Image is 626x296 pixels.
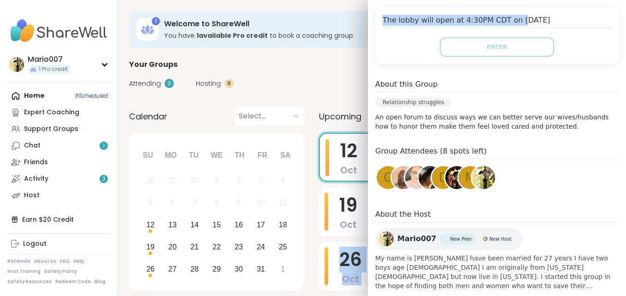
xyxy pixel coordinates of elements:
[129,79,161,89] span: Attending
[215,174,219,187] div: 1
[215,196,219,209] div: 8
[44,268,77,275] a: Safety Policy
[229,259,249,279] div: Choose Thursday, October 30th, 2025
[7,137,110,154] a: Chat1
[7,278,52,285] a: Safety Resources
[281,263,285,275] div: 1
[9,57,24,72] img: Mario007
[251,193,271,213] div: Not available Friday, October 10th, 2025
[319,110,361,123] span: Upcoming
[24,141,41,150] div: Chat
[23,239,47,249] div: Logout
[160,145,181,166] div: Mo
[163,193,183,213] div: Not available Monday, October 6th, 2025
[383,15,611,28] h4: The lobby will open at 4:30PM CDT on [DATE]
[450,236,472,243] span: New Peer
[273,259,293,279] div: Choose Saturday, November 1st, 2025
[141,215,160,235] div: Choose Sunday, October 12th, 2025
[375,254,619,290] span: My name is [PERSON_NAME] have been married for 27 years I have two boys age [DEMOGRAPHIC_DATA] I ...
[171,196,175,209] div: 6
[279,196,287,209] div: 11
[229,237,249,257] div: Choose Thursday, October 23rd, 2025
[185,215,205,235] div: Choose Tuesday, October 14th, 2025
[24,174,48,184] div: Activity
[28,54,70,65] div: Mario007
[236,196,241,209] div: 9
[165,79,174,88] div: 0
[163,171,183,191] div: Not available Monday, September 29th, 2025
[102,175,106,183] span: 3
[183,145,204,166] div: Tu
[141,171,160,191] div: Not available Sunday, September 28th, 2025
[405,166,428,189] img: SarahMac44
[24,158,48,167] div: Friends
[384,169,393,187] span: G
[257,263,265,275] div: 31
[483,237,488,241] img: New Host
[397,233,436,244] span: Mario007
[185,193,205,213] div: Not available Tuesday, October 7th, 2025
[190,263,199,275] div: 28
[235,263,243,275] div: 30
[375,209,619,222] h4: About the Host
[190,219,199,231] div: 14
[193,196,197,209] div: 7
[340,218,357,231] span: Oct
[487,43,507,51] span: Enter
[375,112,619,131] p: An open forum to discuss ways we can better serve our wives/husbands how to honor them make them ...
[60,258,70,265] a: FAQ
[340,138,357,164] span: 12
[251,215,271,235] div: Choose Friday, October 17th, 2025
[7,187,110,204] a: Host
[417,165,443,190] a: Tatyanabricest
[443,237,448,241] img: New Peer
[375,98,451,107] div: Relationship struggles
[163,237,183,257] div: Choose Monday, October 20th, 2025
[259,174,263,187] div: 3
[129,59,177,70] span: Your Groups
[279,241,287,253] div: 25
[141,259,160,279] div: Choose Sunday, October 26th, 2025
[7,268,41,275] a: Host Training
[207,259,227,279] div: Choose Wednesday, October 29th, 2025
[146,241,154,253] div: 19
[7,121,110,137] a: Support Groups
[375,146,619,159] h4: Group Attendees (8 spots left)
[164,19,521,29] h3: Welcome to ShareWell
[213,241,221,253] div: 22
[168,174,177,187] div: 29
[34,258,56,265] a: About Us
[439,169,448,187] span: d
[375,79,437,90] h4: About this Group
[7,211,110,228] div: Earn $20 Credit
[471,165,496,190] a: Mario007
[196,79,221,89] span: Hosting
[213,263,221,275] div: 29
[252,145,272,166] div: Fr
[196,31,268,40] b: 1 available Pro credit
[390,165,416,190] a: dougr2026
[146,263,154,275] div: 26
[152,17,160,25] div: 1
[146,219,154,231] div: 12
[141,193,160,213] div: Not available Sunday, October 5th, 2025
[340,164,357,177] span: Oct
[257,219,265,231] div: 17
[148,196,153,209] div: 5
[379,231,394,246] img: Mario007
[7,15,110,47] img: ShareWell Nav Logo
[251,237,271,257] div: Choose Friday, October 24th, 2025
[490,236,512,243] span: New Host
[207,171,227,191] div: Not available Wednesday, October 1st, 2025
[457,165,483,190] a: M
[375,228,522,250] a: Mario007Mario007New PeerNew PeerNew HostNew Host
[94,278,106,285] a: Blog
[55,278,91,285] a: Redeem Code
[207,145,227,166] div: We
[138,145,158,166] div: Su
[168,241,177,253] div: 20
[7,236,110,252] a: Logout
[7,154,110,171] a: Friends
[190,241,199,253] div: 21
[229,171,249,191] div: Not available Thursday, October 2nd, 2025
